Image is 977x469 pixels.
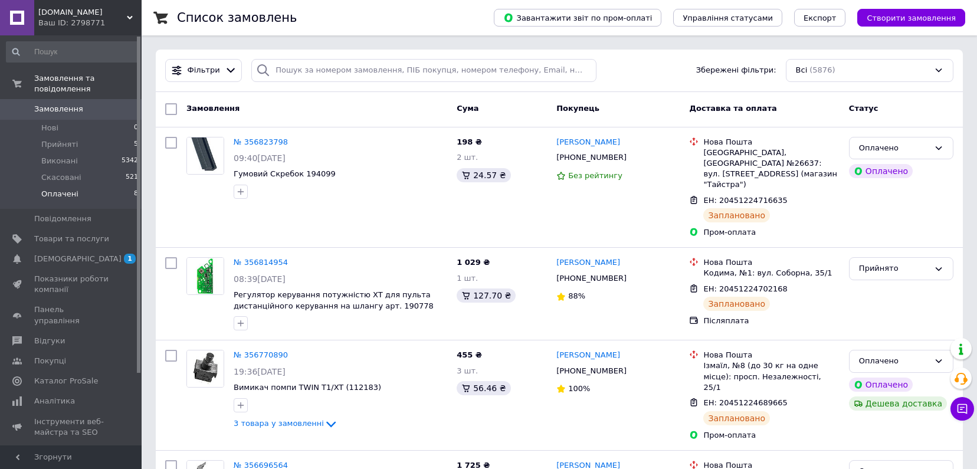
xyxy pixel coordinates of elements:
div: Пром-оплата [703,430,839,441]
span: 88% [568,291,585,300]
h1: Список замовлень [177,11,297,25]
a: № 356770890 [234,350,288,359]
span: Аналітика [34,396,75,406]
span: 521 [126,172,138,183]
span: 198 ₴ [457,137,482,146]
span: 09:40[DATE] [234,153,286,163]
div: Дешева доставка [849,396,947,411]
a: Фото товару [186,350,224,388]
a: Регулятор керування потужністю XT для пульта дистанційного керування на шлангу арт. 190778 [234,290,434,310]
div: Ваш ID: 2798771 [38,18,142,28]
a: [PERSON_NAME] [556,350,620,361]
div: Оплачено [859,142,929,155]
a: Вимикач помпи TWIN T1/XT (112183) [234,383,381,392]
span: Товари та послуги [34,234,109,244]
div: Нова Пошта [703,257,839,268]
span: Фільтри [188,65,220,76]
span: 08:39[DATE] [234,274,286,284]
div: Прийнято [859,263,929,275]
span: Замовлення [186,104,240,113]
span: [DEMOGRAPHIC_DATA] [34,254,122,264]
span: Нові [41,123,58,133]
a: Фото товару [186,257,224,295]
div: [PHONE_NUMBER] [554,363,629,379]
span: 5342 [122,156,138,166]
input: Пошук [6,41,139,63]
div: Заплановано [703,208,770,222]
span: Прийняті [41,139,78,150]
span: Збережені фільтри: [696,65,776,76]
span: Виконані [41,156,78,166]
img: Фото товару [187,258,224,294]
span: Створити замовлення [867,14,956,22]
button: Управління статусами [673,9,782,27]
img: Фото товару [187,137,224,174]
span: Завантажити звіт по пром-оплаті [503,12,652,23]
span: 2 шт. [457,153,478,162]
span: ЕН: 20451224689665 [703,398,787,407]
div: Нова Пошта [703,350,839,360]
span: 19:36[DATE] [234,367,286,376]
span: 100% [568,384,590,393]
span: ЕН: 20451224702168 [703,284,787,293]
span: Відгуки [34,336,65,346]
span: ЕН: 20451224716635 [703,196,787,205]
div: Пром-оплата [703,227,839,238]
div: [PHONE_NUMBER] [554,271,629,286]
span: Thomas-shop.prom.ua [38,7,127,18]
div: Оплачено [849,164,913,178]
div: Кодима, №1: вул. Соборна, 35/1 [703,268,839,278]
span: Доставка та оплата [689,104,776,113]
span: Всі [796,65,808,76]
span: 8 [134,189,138,199]
a: Гумовий Скребок 194099 [234,169,336,178]
button: Чат з покупцем [950,397,974,421]
a: 3 товара у замовленні [234,419,338,428]
span: Без рейтингу [568,171,622,180]
span: 3 шт. [457,366,478,375]
img: Фото товару [187,350,224,387]
input: Пошук за номером замовлення, ПІБ покупця, номером телефону, Email, номером накладної [251,59,596,82]
span: Повідомлення [34,214,91,224]
button: Завантажити звіт по пром-оплаті [494,9,661,27]
span: 0 [134,123,138,133]
span: Оплачені [41,189,78,199]
span: 5 [134,139,138,150]
span: Каталог ProSale [34,376,98,386]
span: Статус [849,104,878,113]
a: № 356814954 [234,258,288,267]
button: Створити замовлення [857,9,965,27]
a: Фото товару [186,137,224,175]
div: Оплачено [859,355,929,368]
span: 455 ₴ [457,350,482,359]
span: Замовлення [34,104,83,114]
span: Експорт [804,14,837,22]
a: № 356823798 [234,137,288,146]
div: Нова Пошта [703,137,839,147]
div: Оплачено [849,378,913,392]
div: [GEOGRAPHIC_DATA], [GEOGRAPHIC_DATA] №26637: вул. [STREET_ADDRESS] (магазин "Тайстра") [703,147,839,191]
span: Інструменти веб-майстра та SEO [34,416,109,438]
button: Експорт [794,9,846,27]
div: [PHONE_NUMBER] [554,150,629,165]
div: Заплановано [703,411,770,425]
span: Показники роботи компанії [34,274,109,295]
div: Заплановано [703,297,770,311]
div: Післяплата [703,316,839,326]
span: Покупець [556,104,599,113]
span: 1 шт. [457,274,478,283]
span: 1 [124,254,136,264]
a: Створити замовлення [845,13,965,22]
span: Покупці [34,356,66,366]
div: 127.70 ₴ [457,288,516,303]
span: Скасовані [41,172,81,183]
div: 56.46 ₴ [457,381,510,395]
a: [PERSON_NAME] [556,257,620,268]
div: 24.57 ₴ [457,168,510,182]
div: Ізмаїл, №8 (до 30 кг на одне місце): просп. Незалежності, 25/1 [703,360,839,393]
span: Замовлення та повідомлення [34,73,142,94]
span: Cума [457,104,478,113]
